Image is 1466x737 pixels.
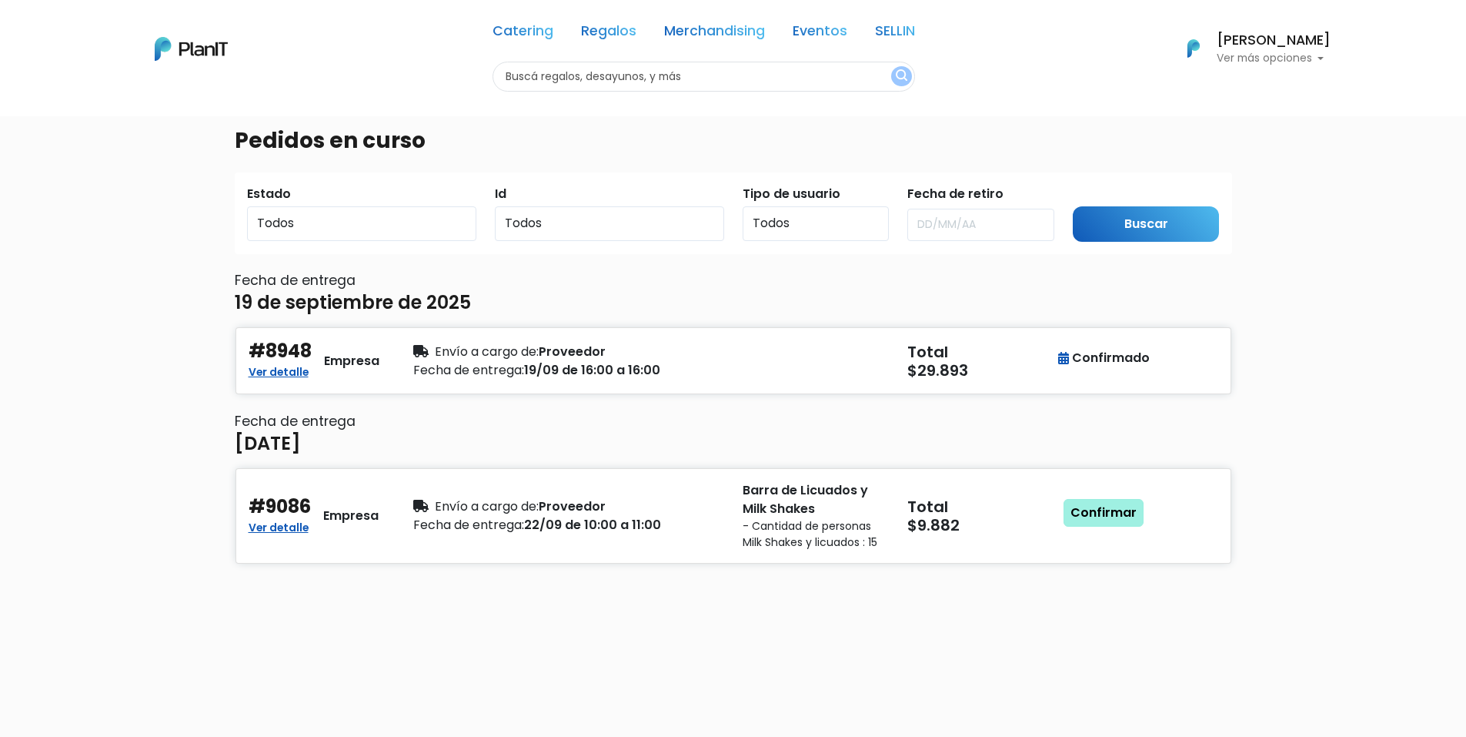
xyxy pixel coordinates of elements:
h4: #9086 [249,496,311,518]
h5: $29.893 [907,361,1054,380]
a: SELLIN [875,25,915,43]
div: Confirmado [1058,349,1150,367]
label: Fecha de retiro [907,185,1003,203]
h6: Fecha de entrega [235,273,1232,289]
div: 22/09 de 10:00 a 11:00 [413,516,724,534]
button: #8948 Ver detalle Empresa Envío a cargo de:Proveedor Fecha de entrega:19/09 de 16:00 a 16:00 Tota... [235,327,1232,395]
input: Buscar [1073,206,1220,243]
h5: Total [907,343,1050,361]
img: search_button-432b6d5273f82d61273b3651a40e1bd1b912527efae98b1b7a1b2c0702e16a8d.svg [896,69,907,84]
p: Barra de Licuados y Milk Shakes [743,481,889,518]
label: Submit [1073,185,1117,203]
span: Envío a cargo de: [435,497,539,515]
span: Envío a cargo de: [435,343,539,360]
a: Ver detalle [249,517,309,535]
input: DD/MM/AA [907,209,1054,241]
span: Fecha de entrega: [413,516,524,534]
a: Regalos [581,25,636,43]
div: Empresa [323,507,379,525]
span: Fecha de entrega: [413,361,524,379]
h5: $9.882 [907,516,1054,534]
a: Ver detalle [249,361,309,380]
div: 19/09 de 16:00 a 16:00 [413,361,724,380]
div: Empresa [324,352,379,370]
label: Estado [247,185,291,203]
a: Confirmar [1064,499,1144,527]
label: Id [495,185,506,203]
a: Catering [493,25,553,43]
h4: 19 de septiembre de 2025 [235,292,471,314]
div: Proveedor [413,343,724,361]
h4: [DATE] [235,433,301,455]
input: Buscá regalos, desayunos, y más [493,62,915,92]
a: Merchandising [664,25,765,43]
h6: Fecha de entrega [235,414,1232,430]
h4: #8948 [249,340,312,363]
img: PlanIt Logo [155,37,228,61]
small: - Cantidad de personas Milk Shakes y licuados : 15 [743,518,889,551]
button: PlanIt Logo [PERSON_NAME] Ver más opciones [1167,28,1331,69]
a: Eventos [793,25,847,43]
img: PlanIt Logo [1177,32,1211,65]
div: Proveedor [413,497,724,516]
h6: [PERSON_NAME] [1217,34,1331,48]
h5: Total [907,497,1050,516]
label: Tipo de usuario [743,185,840,203]
p: Ver más opciones [1217,53,1331,64]
h3: Pedidos en curso [235,128,426,154]
div: ¿Necesitás ayuda? [79,15,222,45]
button: #9086 Ver detalle Empresa Envío a cargo de:Proveedor Fecha de entrega:22/09 de 10:00 a 11:00 Barr... [235,467,1232,564]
